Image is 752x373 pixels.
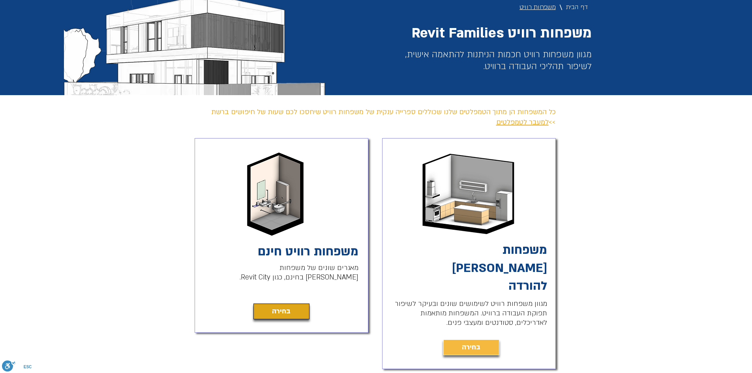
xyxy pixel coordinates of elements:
span: משפחות רוויט [519,2,556,13]
span: מאגרים שונים של משפחות [PERSON_NAME] בחינם, כגון Revit City. [240,263,358,282]
a: למעבר לטמפלטים [496,118,549,127]
a: משפחות רוויט חינם [258,243,358,260]
a: משפחות [PERSON_NAME] להורדה [452,242,547,294]
a: בחירה [253,304,309,319]
span: כל המשפחות הן מתוך הטמפלטים שלנו שכוללים ספרייה ענקית של משפחות רוויט שיחסכו לכם שעות של חיפושים ... [211,107,556,127]
img: משפחות רוויט מטבח להורדה [420,148,518,237]
span: מגוון משפחות רוויט לשימושים שונים ובעיקר לשיפור תפוקת העבודה ברוויט. המשפחות מותאמות לאדריכלים, ס... [395,299,547,327]
span: מגוון משפחות רוויט חכמות הניתנות להתאמה אישית, לשיפור תהליכי העבודה ברוויט. [405,49,592,72]
span: משפחות רוויט Revit Families [412,24,592,43]
a: בחירה [443,339,499,355]
span: דף הבית [566,2,588,13]
span: \ [560,4,562,11]
span: בחירה [272,306,291,317]
span: בחירה [462,342,480,353]
img: קובץ שירותי נכים רוויט בחינם [242,151,309,238]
